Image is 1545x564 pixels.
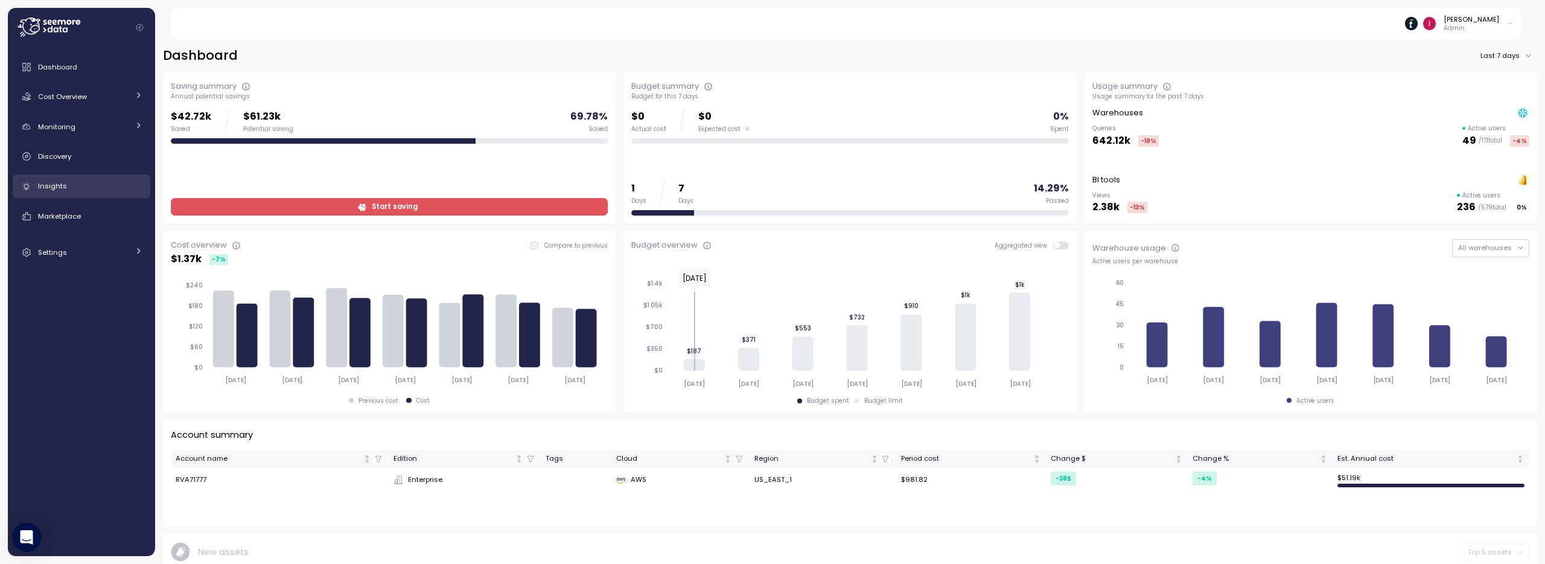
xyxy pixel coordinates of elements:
[209,254,228,265] div: -7 %
[1115,300,1124,308] tspan: 45
[961,291,970,299] tspan: $1k
[896,468,1045,492] td: $981.82
[1127,202,1147,213] div: -13 %
[190,343,202,351] tspan: $60
[1046,197,1069,205] div: Passed
[683,273,707,283] text: [DATE]
[358,397,398,405] div: Previous cost
[12,523,41,552] div: Open Intercom Messenger
[738,380,759,388] tspan: [DATE]
[1051,472,1076,485] div: -38 $
[225,376,246,384] tspan: [DATE]
[1092,80,1158,92] div: Usage summary
[185,281,202,289] tspan: $240
[1317,376,1338,384] tspan: [DATE]
[38,62,77,72] span: Dashboard
[1092,191,1147,200] p: Views
[955,380,976,388] tspan: [DATE]
[870,455,879,463] div: Not sorted
[678,181,693,197] p: 7
[1479,136,1502,145] p: / 171 total
[13,175,150,199] a: Insights
[1296,397,1334,405] div: Active users
[611,450,750,468] th: CloudNot sorted
[896,450,1045,468] th: Period costNot sorted
[631,80,699,92] div: Budget summary
[339,376,360,384] tspan: [DATE]
[1010,380,1031,388] tspan: [DATE]
[1051,453,1173,464] div: Change $
[1333,450,1529,468] th: Est. Annual costNot sorted
[1092,107,1143,119] p: Warehouses
[1510,135,1529,147] div: -4 %
[1147,376,1168,384] tspan: [DATE]
[1092,199,1120,216] p: 2.38k
[1514,202,1529,213] div: 0 %
[750,450,896,468] th: RegionNot sorted
[631,197,646,205] div: Days
[631,181,646,197] p: 1
[847,380,868,388] tspan: [DATE]
[38,248,67,257] span: Settings
[995,242,1053,249] span: Aggregated view
[849,313,865,321] tspan: $732
[13,204,150,228] a: Marketplace
[452,376,473,384] tspan: [DATE]
[38,152,71,161] span: Discovery
[1486,376,1508,384] tspan: [DATE]
[1516,455,1524,463] div: Not sorted
[807,397,849,405] div: Budget spent
[643,301,663,309] tspan: $1.05k
[1430,376,1451,384] tspan: [DATE]
[38,92,87,101] span: Cost Overview
[38,122,75,132] span: Monitoring
[1444,14,1499,24] div: [PERSON_NAME]
[1034,181,1069,197] p: 14.29 %
[1174,455,1183,463] div: Not sorted
[171,239,227,251] div: Cost overview
[654,367,663,374] tspan: $0
[698,125,741,133] span: Expected cost
[1193,472,1217,485] div: -4 %
[1319,455,1328,463] div: Not sorted
[754,453,868,464] div: Region
[1260,376,1281,384] tspan: [DATE]
[750,468,896,492] td: US_EAST_1
[13,115,150,139] a: Monitoring
[546,453,607,464] div: Tags
[544,242,608,250] p: Compare to previous
[646,345,663,353] tspan: $350
[687,347,702,355] tspan: $187
[742,336,756,344] tspan: $371
[163,47,238,65] h2: Dashboard
[38,211,81,221] span: Marketplace
[243,109,293,125] p: $61.23k
[631,239,698,251] div: Budget overview
[792,380,814,388] tspan: [DATE]
[1092,124,1159,133] p: Queries
[904,302,919,310] tspan: $910
[1444,24,1499,33] p: Admin
[13,55,150,79] a: Dashboard
[1092,133,1130,149] p: 642.12k
[565,376,586,384] tspan: [DATE]
[389,450,541,468] th: EditionNot sorted
[132,23,147,32] button: Collapse navigation
[631,109,666,125] p: $0
[13,240,150,264] a: Settings
[1193,453,1317,464] div: Change %
[1120,364,1124,371] tspan: 0
[1115,279,1124,287] tspan: 60
[188,322,202,330] tspan: $120
[408,475,442,485] span: Enterprise
[38,181,67,191] span: Insights
[13,85,150,109] a: Cost Overview
[1033,455,1041,463] div: Not sorted
[509,376,530,384] tspan: [DATE]
[901,453,1031,464] div: Period cost
[1468,124,1506,133] p: Active users
[194,364,202,371] tspan: $0
[1092,92,1529,101] div: Usage summary for the past 7 days
[171,125,211,133] div: Saved
[1050,125,1069,133] div: Spent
